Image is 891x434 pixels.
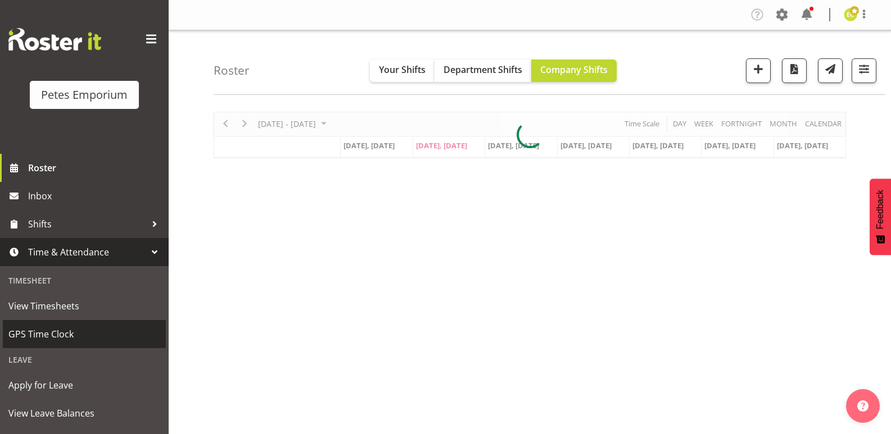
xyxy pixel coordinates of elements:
[28,159,163,176] span: Roster
[540,63,608,76] span: Company Shifts
[531,60,617,82] button: Company Shifts
[28,244,146,261] span: Time & Attendance
[28,188,163,204] span: Inbox
[8,326,160,342] span: GPS Time Clock
[870,179,891,255] button: Feedback - Show survey
[818,58,843,83] button: Send a list of all shifts for the selected filtered period to all rostered employees.
[3,269,166,292] div: Timesheet
[852,58,876,83] button: Filter Shifts
[782,58,807,83] button: Download a PDF of the roster according to the set date range.
[3,348,166,371] div: Leave
[214,64,250,77] h4: Roster
[379,63,426,76] span: Your Shifts
[875,190,885,229] span: Feedback
[857,400,869,412] img: help-xxl-2.png
[8,405,160,422] span: View Leave Balances
[3,399,166,427] a: View Leave Balances
[844,8,857,21] img: emma-croft7499.jpg
[444,63,522,76] span: Department Shifts
[8,298,160,314] span: View Timesheets
[8,377,160,394] span: Apply for Leave
[3,320,166,348] a: GPS Time Clock
[3,292,166,320] a: View Timesheets
[8,28,101,51] img: Rosterit website logo
[28,216,146,232] span: Shifts
[370,60,435,82] button: Your Shifts
[435,60,531,82] button: Department Shifts
[746,58,771,83] button: Add a new shift
[3,371,166,399] a: Apply for Leave
[41,86,128,103] div: Petes Emporium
